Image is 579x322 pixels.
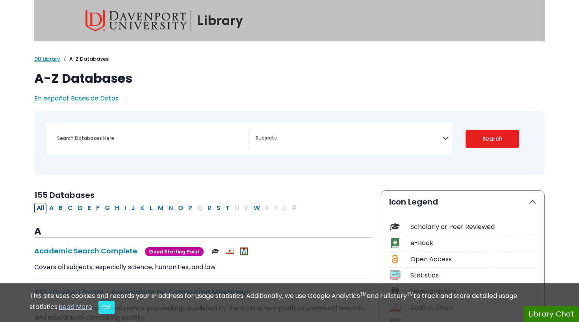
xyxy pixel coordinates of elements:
[59,302,92,311] a: Read More
[34,226,371,238] h3: A
[145,247,204,256] span: Good Starting Point
[94,203,102,213] button: Filter Results F
[34,203,300,212] div: Alpha-list to filter by first letter of database name
[176,203,186,213] button: Filter Results O
[34,111,545,175] nav: Search filters
[390,221,400,232] img: Icon Scholarly or Peer Reviewed
[34,55,60,63] a: DU Library
[138,203,147,213] button: Filter Results K
[34,246,137,256] a: Academic Search Complete
[410,255,536,264] div: Open Access
[34,262,371,272] p: Covers all subjects, especially science, humanities, and law.
[256,136,443,142] textarea: Search
[34,94,119,103] a: En español: Bases de Datos
[524,306,579,322] button: Library Chat
[226,248,234,255] img: Audio & Video
[410,238,536,248] div: e-Book
[186,203,195,213] button: Filter Results P
[34,55,545,63] nav: breadcrumb
[60,55,109,63] li: A-Z Databases
[56,203,65,213] button: Filter Results B
[360,290,367,297] sup: TM
[156,203,166,213] button: Filter Results M
[390,270,400,281] img: Icon Statistics
[410,271,536,280] div: Statistics
[251,203,262,213] button: Filter Results W
[214,203,223,213] button: Filter Results S
[240,248,248,255] img: MeL (Michigan electronic Library)
[76,203,85,213] button: Filter Results D
[102,203,112,213] button: Filter Results G
[85,10,243,32] img: Davenport University Library
[34,71,545,86] h1: A-Z Databases
[34,190,95,201] span: 155 Databases
[410,222,536,232] div: Scholarly or Peer Reviewed
[65,203,75,213] button: Filter Results C
[98,301,115,314] button: Close
[166,203,175,213] button: Filter Results N
[407,290,414,297] sup: TM
[212,248,219,255] img: Scholarly or Peer Reviewed
[122,203,128,213] button: Filter Results I
[85,203,93,213] button: Filter Results E
[390,254,400,264] img: Icon Open Access
[52,132,249,144] input: Search database by title or keyword
[47,203,56,213] button: Filter Results A
[390,238,400,248] img: Icon e-Book
[34,203,46,213] button: All
[147,203,155,213] button: Filter Results L
[223,203,232,213] button: Filter Results T
[381,191,544,213] button: Icon Legend
[205,203,214,213] button: Filter Results R
[466,130,520,148] button: Submit for Search Results
[129,203,137,213] button: Filter Results J
[30,291,549,314] div: This site uses cookies and records your IP address for usage statistics. Additionally, we use Goo...
[113,203,122,213] button: Filter Results H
